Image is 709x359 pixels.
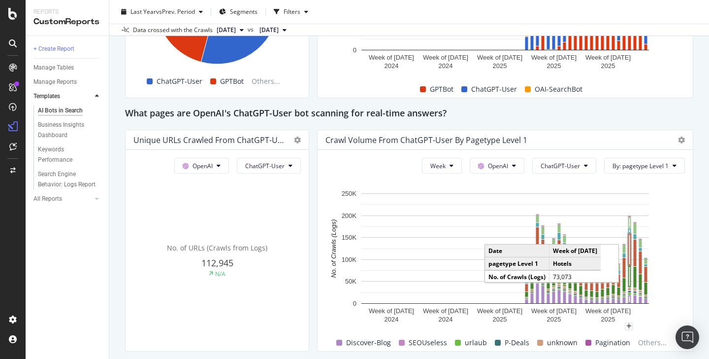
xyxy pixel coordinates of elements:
[342,212,357,219] text: 200K
[325,135,527,145] div: Crawl Volume from ChatGPT-User by pagetype Level 1
[531,54,577,61] text: Week of [DATE]
[33,44,102,54] a: + Create Report
[33,8,101,16] div: Reports
[38,106,102,116] a: AI Bots in Search
[33,44,74,54] div: + Create Report
[215,4,261,20] button: Segments
[270,4,312,20] button: Filters
[342,234,357,242] text: 150K
[38,120,102,141] a: Business Insights Dashboard
[248,75,284,87] span: Others...
[353,300,356,307] text: 0
[38,120,95,141] div: Business Insights Dashboard
[531,307,577,315] text: Week of [DATE]
[634,337,671,349] span: Others...
[346,337,391,349] span: Discover-Blog
[201,257,233,269] span: 112,945
[471,83,517,95] span: ChatGPT-User
[345,278,356,286] text: 50K
[439,62,453,70] text: 2024
[230,7,258,16] span: Segments
[38,106,83,116] div: AI Bots in Search
[174,158,229,174] button: OpenAI
[493,62,507,70] text: 2025
[430,162,446,170] span: Week
[535,83,582,95] span: OAI-SearchBot
[585,54,631,61] text: Week of [DATE]
[330,219,337,278] text: No. of Crawls (Logs)
[430,83,453,95] span: GPTBot
[325,188,685,326] svg: A chart.
[601,62,615,70] text: 2025
[217,26,236,35] span: 2025 Sep. 4th
[465,337,487,349] span: urlaub
[33,194,62,204] div: All Reports
[220,75,244,87] span: GPTBot
[284,7,300,16] div: Filters
[33,16,101,28] div: CustomReports
[38,144,93,165] div: Keywords Performance
[547,316,561,323] text: 2025
[215,270,226,278] div: N/A
[612,162,669,170] span: By: pagetype Level 1
[585,307,631,315] text: Week of [DATE]
[167,243,267,252] span: No. of URLs (Crawls from Logs)
[38,169,102,190] a: Search Engine Behavior: Logs Report
[237,158,301,174] button: ChatGPT-User
[342,190,357,197] text: 250K
[33,77,77,87] div: Manage Reports
[33,63,74,73] div: Manage Tables
[423,54,468,61] text: Week of [DATE]
[422,158,462,174] button: Week
[385,62,399,70] text: 2024
[342,256,357,263] text: 100K
[493,316,507,323] text: 2025
[133,26,213,35] div: Data crossed with the Crawls
[409,337,447,349] span: SEOUseless
[317,130,693,352] div: Crawl Volume from ChatGPT-User by pagetype Level 1WeekOpenAIChatGPT-UserBy: pagetype Level 1A cha...
[423,307,468,315] text: Week of [DATE]
[477,54,522,61] text: Week of [DATE]
[33,77,102,87] a: Manage Reports
[193,162,213,170] span: OpenAI
[125,106,447,122] h2: What pages are OpenAI's ChatGPT-User bot scanning for real-time answers?
[33,91,92,102] a: Templates
[625,323,633,330] div: plus
[601,316,615,323] text: 2025
[488,162,508,170] span: OpenAI
[604,158,685,174] button: By: pagetype Level 1
[130,7,156,16] span: Last Year
[369,54,414,61] text: Week of [DATE]
[156,7,195,16] span: vs Prev. Period
[157,75,202,87] span: ChatGPT-User
[369,307,414,315] text: Week of [DATE]
[33,63,102,73] a: Manage Tables
[676,325,699,349] div: Open Intercom Messenger
[33,91,60,102] div: Templates
[477,307,522,315] text: Week of [DATE]
[541,162,580,170] span: ChatGPT-User
[245,162,285,170] span: ChatGPT-User
[470,158,524,174] button: OpenAI
[505,337,529,349] span: P-Deals
[125,106,693,122] div: What pages are OpenAI's ChatGPT-User bot scanning for real-time answers?
[439,316,453,323] text: 2024
[38,144,102,165] a: Keywords Performance
[547,337,578,349] span: unknown
[38,169,96,190] div: Search Engine Behavior: Logs Report
[547,62,561,70] text: 2025
[213,24,248,36] button: [DATE]
[117,4,207,20] button: Last YearvsPrev. Period
[259,26,279,35] span: 2024 Aug. 27th
[256,24,290,36] button: [DATE]
[595,337,630,349] span: Pagination
[248,25,256,34] span: vs
[385,316,399,323] text: 2024
[33,194,92,204] a: All Reports
[532,158,596,174] button: ChatGPT-User
[353,46,356,54] text: 0
[133,135,284,145] div: Unique URLs Crawled from ChatGPT-User
[125,130,309,352] div: Unique URLs Crawled from ChatGPT-UserOpenAIChatGPT-UserNo. of URLs (Crawls from Logs)112,945N/A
